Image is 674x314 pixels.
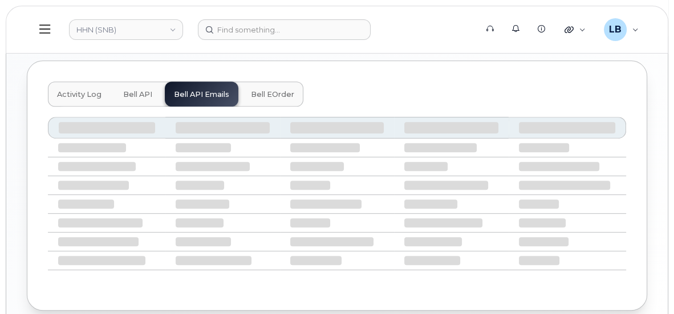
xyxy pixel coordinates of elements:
[69,19,183,40] a: HHN (SNB)
[123,90,152,99] span: Bell API
[609,23,622,36] span: LB
[557,18,594,41] div: Quicklinks
[596,18,647,41] div: LeBlanc, Ben (SNB)
[251,90,294,99] span: Bell eOrder
[198,19,371,40] input: Find something...
[57,90,101,99] span: Activity Log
